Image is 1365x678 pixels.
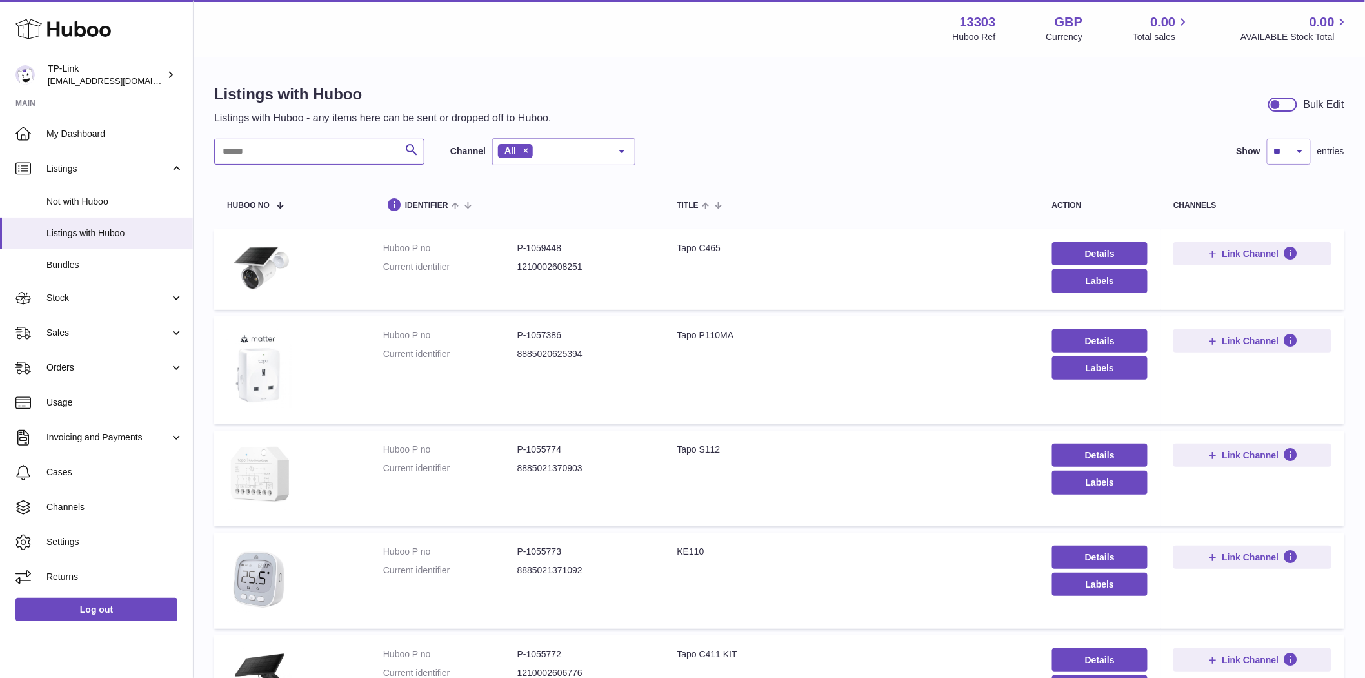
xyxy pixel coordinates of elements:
[677,546,1026,558] div: KE110
[1052,444,1148,467] a: Details
[46,466,183,478] span: Cases
[1222,654,1279,666] span: Link Channel
[953,31,996,43] div: Huboo Ref
[1052,471,1148,494] button: Labels
[1222,335,1279,347] span: Link Channel
[1052,329,1148,353] a: Details
[46,396,183,409] span: Usage
[48,63,164,87] div: TP-Link
[450,145,486,158] label: Channel
[46,292,170,304] span: Stock
[517,348,652,360] dd: 8885020625394
[517,329,652,342] dd: P-1057386
[46,128,183,140] span: My Dashboard
[1055,14,1082,31] strong: GBP
[46,327,170,339] span: Sales
[517,261,652,273] dd: 1210002608251
[1310,14,1335,31] span: 0.00
[214,111,552,125] p: Listings with Huboo - any items here can be sent or dropped off to Huboo.
[1052,648,1148,672] a: Details
[383,329,517,342] dt: Huboo P no
[1052,356,1148,380] button: Labels
[1173,201,1331,210] div: channels
[1052,546,1148,569] a: Details
[960,14,996,31] strong: 13303
[214,84,552,105] h1: Listings with Huboo
[517,546,652,558] dd: P-1055773
[1317,145,1344,158] span: entries
[677,242,1026,254] div: Tapo C465
[1173,242,1331,265] button: Link Channel
[677,329,1026,342] div: Tapo P110MA
[517,648,652,661] dd: P-1055772
[46,501,183,513] span: Channels
[227,444,292,510] img: Tapo S112
[46,571,183,583] span: Returns
[1222,551,1279,563] span: Link Channel
[1052,201,1148,210] div: action
[383,564,517,577] dt: Current identifier
[1133,14,1190,43] a: 0.00 Total sales
[46,431,170,444] span: Invoicing and Payments
[383,348,517,360] dt: Current identifier
[677,444,1026,456] div: Tapo S112
[46,259,183,271] span: Bundles
[383,261,517,273] dt: Current identifier
[383,242,517,254] dt: Huboo P no
[227,201,270,210] span: Huboo no
[227,329,292,408] img: Tapo P110MA
[1240,31,1350,43] span: AVAILABLE Stock Total
[383,462,517,475] dt: Current identifier
[517,242,652,254] dd: P-1059448
[383,546,517,558] dt: Huboo P no
[15,598,177,621] a: Log out
[1046,31,1083,43] div: Currency
[517,444,652,456] dd: P-1055774
[1240,14,1350,43] a: 0.00 AVAILABLE Stock Total
[504,145,516,156] span: All
[1222,248,1279,260] span: Link Channel
[517,564,652,577] dd: 8885021371092
[15,65,35,85] img: internalAdmin-13303@internal.huboo.com
[405,201,448,210] span: identifier
[1052,269,1148,293] button: Labels
[1052,242,1148,265] a: Details
[1133,31,1190,43] span: Total sales
[517,462,652,475] dd: 8885021370903
[1173,546,1331,569] button: Link Channel
[383,444,517,456] dt: Huboo P no
[1237,145,1260,158] label: Show
[1173,329,1331,353] button: Link Channel
[227,546,292,613] img: KE110
[46,536,183,548] span: Settings
[227,242,292,294] img: Tapo C465
[383,648,517,661] dt: Huboo P no
[46,227,183,240] span: Listings with Huboo
[46,163,170,175] span: Listings
[48,76,190,86] span: [EMAIL_ADDRESS][DOMAIN_NAME]
[46,362,170,374] span: Orders
[46,196,183,208] span: Not with Huboo
[1222,449,1279,461] span: Link Channel
[1304,98,1344,112] div: Bulk Edit
[677,648,1026,661] div: Tapo C411 KIT
[1173,648,1331,672] button: Link Channel
[1173,444,1331,467] button: Link Channel
[1052,573,1148,596] button: Labels
[1151,14,1176,31] span: 0.00
[677,201,699,210] span: title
